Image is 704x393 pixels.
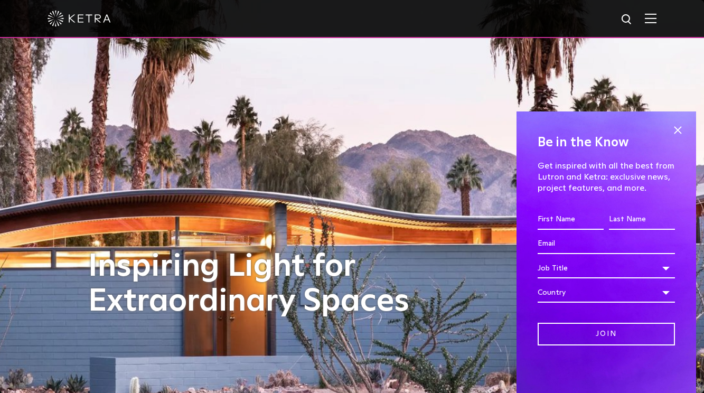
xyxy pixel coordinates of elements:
[538,283,675,303] div: Country
[538,323,675,345] input: Join
[621,13,634,26] img: search icon
[609,210,675,230] input: Last Name
[88,249,431,319] h1: Inspiring Light for Extraordinary Spaces
[48,11,111,26] img: ketra-logo-2019-white
[538,234,675,254] input: Email
[538,161,675,193] p: Get inspired with all the best from Lutron and Ketra: exclusive news, project features, and more.
[538,258,675,278] div: Job Title
[645,13,656,23] img: Hamburger%20Nav.svg
[538,133,675,153] h4: Be in the Know
[538,210,604,230] input: First Name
